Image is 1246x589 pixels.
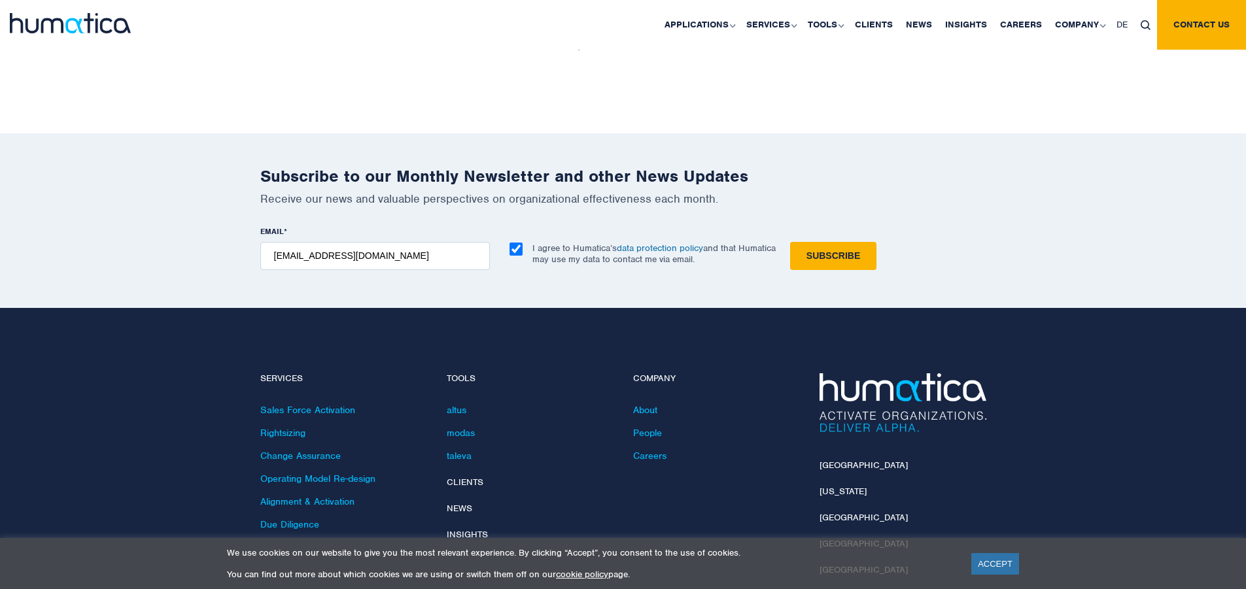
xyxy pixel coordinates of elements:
[447,529,488,540] a: Insights
[556,569,608,580] a: cookie policy
[820,460,908,471] a: [GEOGRAPHIC_DATA]
[260,473,375,484] a: Operating Model Re-design
[447,427,475,439] a: modas
[1116,19,1128,30] span: DE
[1141,20,1151,30] img: search_icon
[260,242,490,270] input: name@company.com
[617,243,703,254] a: data protection policy
[820,512,908,523] a: [GEOGRAPHIC_DATA]
[10,13,131,33] img: logo
[971,553,1019,575] a: ACCEPT
[260,496,355,507] a: Alignment & Activation
[820,486,867,497] a: [US_STATE]
[447,477,483,488] a: Clients
[447,450,472,462] a: taleva
[510,243,523,256] input: I agree to Humatica’sdata protection policyand that Humatica may use my data to contact me via em...
[260,404,355,416] a: Sales Force Activation
[447,503,472,514] a: News
[227,569,955,580] p: You can find out more about which cookies we are using or switch them off on our page.
[227,547,955,558] p: We use cookies on our website to give you the most relevant experience. By clicking “Accept”, you...
[447,373,614,384] h4: Tools
[633,427,662,439] a: People
[790,242,876,270] input: Subscribe
[260,450,341,462] a: Change Assurance
[260,373,427,384] h4: Services
[633,450,666,462] a: Careers
[633,404,657,416] a: About
[633,373,800,384] h4: Company
[532,243,776,265] p: I agree to Humatica’s and that Humatica may use my data to contact me via email.
[260,427,305,439] a: Rightsizing
[260,226,284,237] span: EMAIL
[447,404,466,416] a: altus
[260,166,986,186] h2: Subscribe to our Monthly Newsletter and other News Updates
[260,192,986,206] p: Receive our news and valuable perspectives on organizational effectiveness each month.
[820,373,986,432] img: Humatica
[260,518,319,530] a: Due Diligence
